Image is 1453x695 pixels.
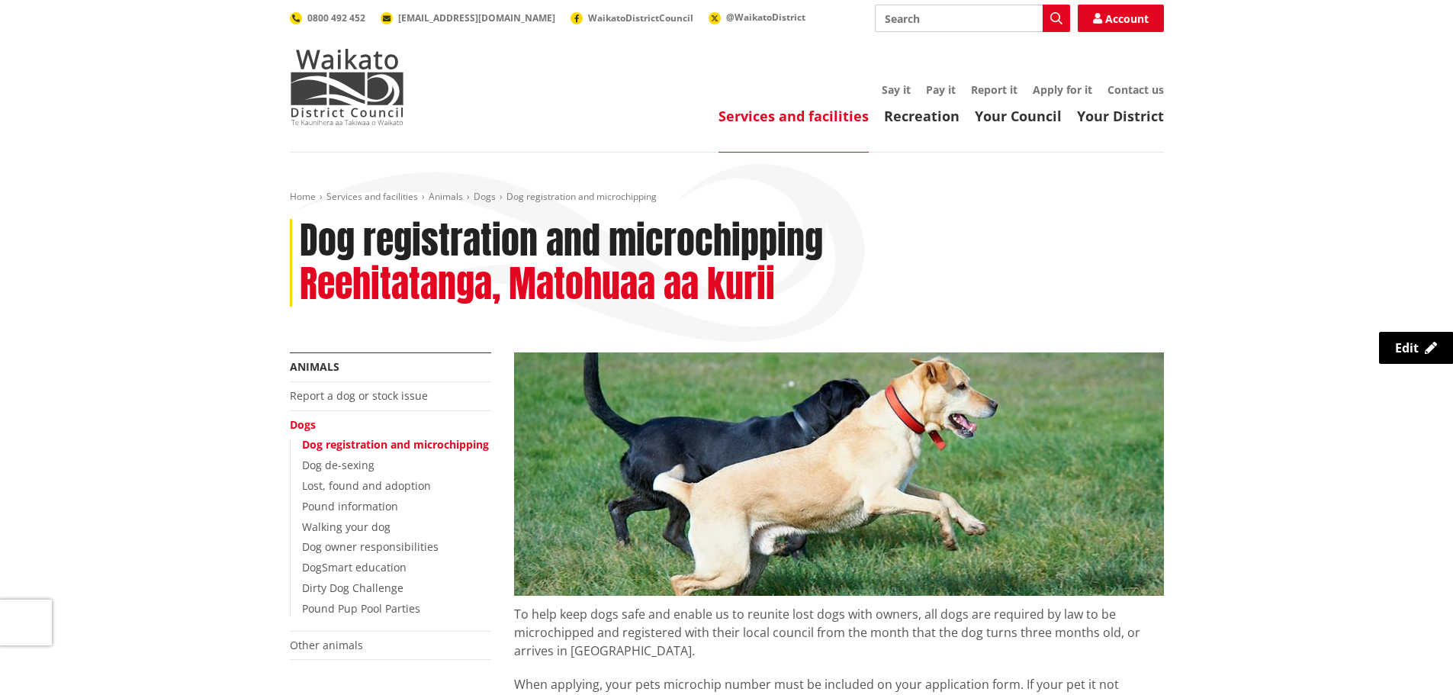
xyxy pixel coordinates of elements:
[506,190,657,203] span: Dog registration and microchipping
[302,437,489,452] a: Dog registration and microchipping
[290,191,1164,204] nav: breadcrumb
[302,499,398,513] a: Pound information
[875,5,1070,32] input: Search input
[971,82,1017,97] a: Report it
[300,262,775,307] h2: Reehitatanga, Matohuaa aa kurii
[718,107,869,125] a: Services and facilities
[307,11,365,24] span: 0800 492 452
[709,11,805,24] a: @WaikatoDistrict
[290,388,428,403] a: Report a dog or stock issue
[290,11,365,24] a: 0800 492 452
[398,11,555,24] span: [EMAIL_ADDRESS][DOMAIN_NAME]
[326,190,418,203] a: Services and facilities
[302,539,439,554] a: Dog owner responsibilities
[514,596,1164,660] p: To help keep dogs safe and enable us to reunite lost dogs with owners, all dogs are required by l...
[474,190,496,203] a: Dogs
[302,458,375,472] a: Dog de-sexing
[302,581,403,595] a: Dirty Dog Challenge
[302,478,431,493] a: Lost, found and adoption
[884,107,960,125] a: Recreation
[1077,107,1164,125] a: Your District
[290,417,316,432] a: Dogs
[381,11,555,24] a: [EMAIL_ADDRESS][DOMAIN_NAME]
[302,601,420,616] a: Pound Pup Pool Parties
[1379,332,1453,364] a: Edit
[1033,82,1092,97] a: Apply for it
[429,190,463,203] a: Animals
[1078,5,1164,32] a: Account
[926,82,956,97] a: Pay it
[290,638,363,652] a: Other animals
[726,11,805,24] span: @WaikatoDistrict
[571,11,693,24] a: WaikatoDistrictCouncil
[1107,82,1164,97] a: Contact us
[300,219,823,263] h1: Dog registration and microchipping
[975,107,1062,125] a: Your Council
[290,190,316,203] a: Home
[290,49,404,125] img: Waikato District Council - Te Kaunihera aa Takiwaa o Waikato
[882,82,911,97] a: Say it
[1395,339,1419,356] span: Edit
[302,560,407,574] a: DogSmart education
[302,520,391,534] a: Walking your dog
[290,359,339,374] a: Animals
[588,11,693,24] span: WaikatoDistrictCouncil
[514,352,1164,596] img: Register your dog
